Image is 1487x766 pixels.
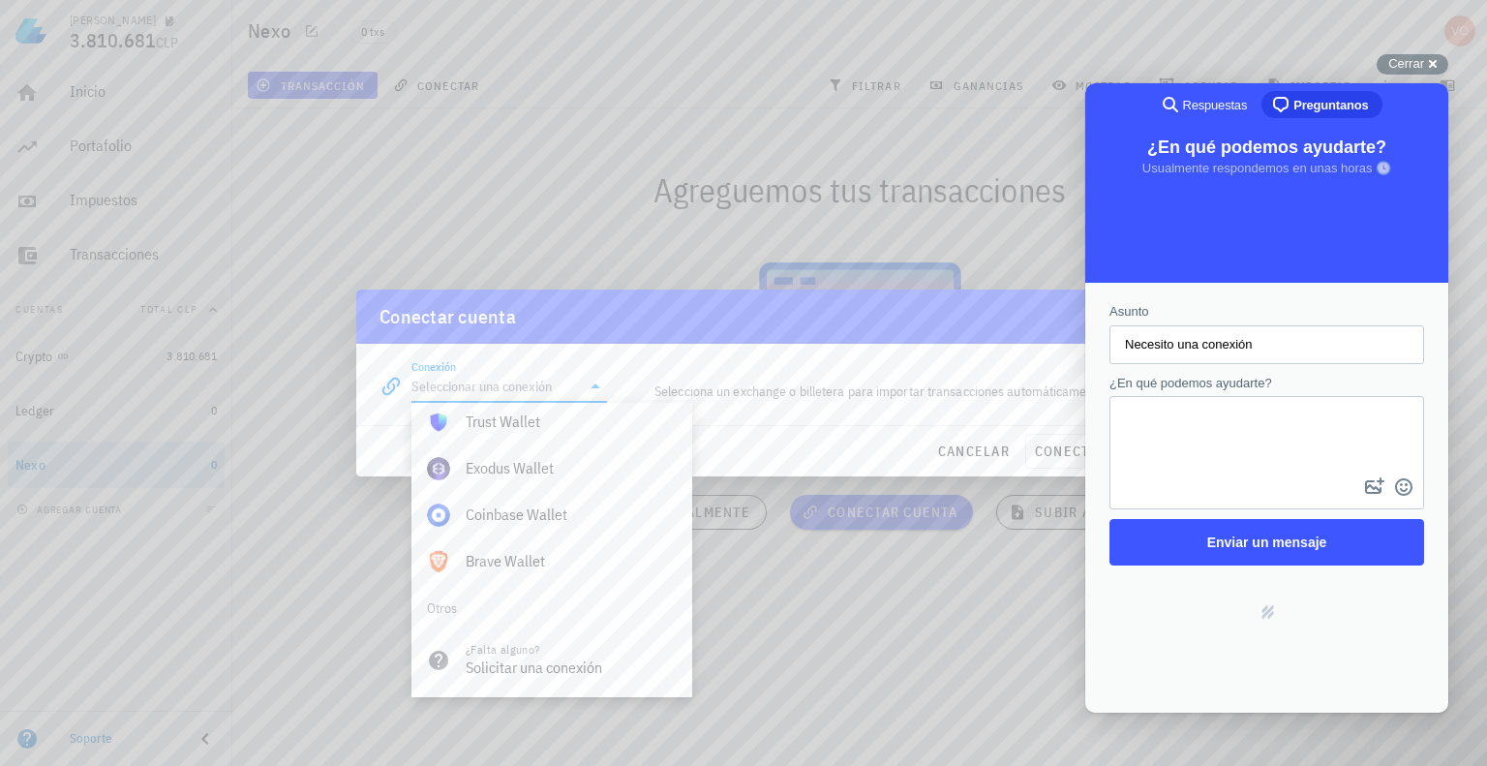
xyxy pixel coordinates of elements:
[929,434,1017,469] button: cancelar
[937,443,1010,460] span: cancelar
[466,659,677,677] div: Solicitar una conexión
[1025,434,1115,469] button: conectar
[411,359,456,374] label: Conexión
[411,585,692,631] div: Otros
[1388,56,1424,71] span: Cerrar
[411,371,580,402] input: Seleccionar una conexión
[466,506,677,524] div: Coinbase Wallet
[466,459,677,477] div: Exodus Wallet
[466,643,677,657] div: ¿Falta alguno?
[1085,83,1448,713] iframe: Help Scout Beacon - Live Chat, Contact Form, and Knowledge Base
[466,413,677,431] div: Trust Wallet
[379,301,516,332] div: Conectar cuenta
[466,552,677,570] div: Brave Wallet
[619,369,1119,414] div: Selecciona un exchange o billetera para importar transacciones automáticamente.
[1377,54,1448,75] button: Cerrar
[1034,443,1107,460] span: conectar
